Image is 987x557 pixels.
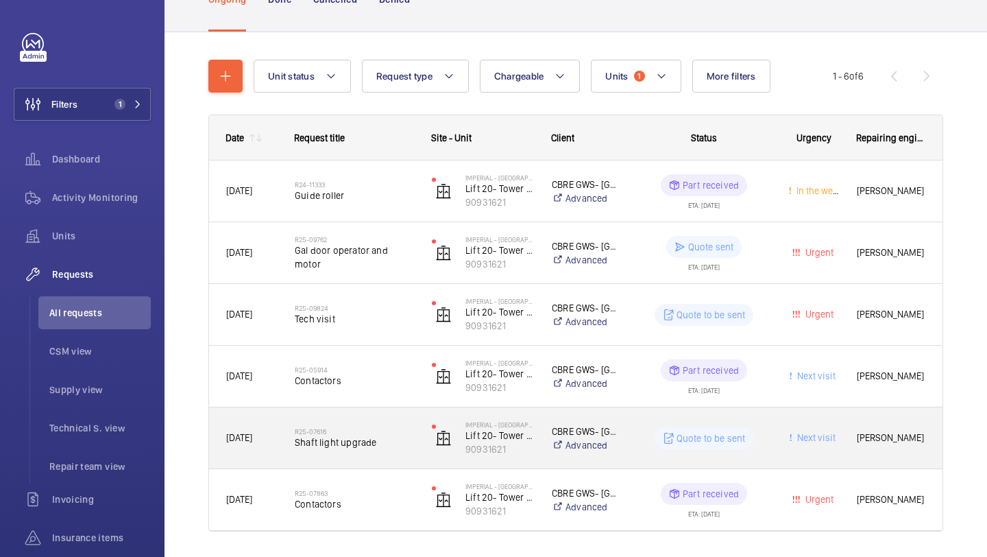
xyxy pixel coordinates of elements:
p: CBRE GWS- [GEOGRAPHIC_DATA] ([GEOGRAPHIC_DATA]) [552,178,620,191]
p: Lift 20- Tower & Laboratory Block (Passenger) [465,244,534,257]
span: [DATE] [226,309,252,320]
p: 90931621 [465,319,534,333]
p: Lift 20- Tower & Laboratory Block (Passenger) [465,429,534,442]
span: Contactors [295,374,414,388]
p: CBRE GWS- [GEOGRAPHIC_DATA] ([GEOGRAPHIC_DATA]) [552,425,620,438]
span: Repair team view [49,460,151,473]
h2: R25-07616 [295,427,414,436]
span: Gal door operator and motor [295,244,414,271]
span: [PERSON_NAME] [857,307,925,322]
p: Imperial - [GEOGRAPHIC_DATA] [465,482,534,490]
img: elevator.svg [435,307,452,323]
span: Contactors [295,497,414,511]
span: [DATE] [226,247,252,258]
button: Unit status [254,60,351,93]
span: Next visit [794,432,836,443]
span: Supply view [49,383,151,396]
button: Chargeable [480,60,581,93]
p: 90931621 [465,257,534,271]
a: Advanced [552,253,620,267]
p: Part received [683,487,739,501]
button: Request type [362,60,469,93]
p: Quote to be sent [677,308,746,322]
button: More filters [692,60,770,93]
p: 90931621 [465,195,534,209]
p: Imperial - [GEOGRAPHIC_DATA] [465,420,534,429]
div: ETA: [DATE] [688,258,720,270]
span: 1 - 6 6 [833,71,864,81]
span: [DATE] [226,494,252,505]
img: elevator.svg [435,492,452,508]
div: Date [226,132,244,143]
span: [DATE] [226,370,252,381]
p: Quote to be sent [677,431,746,445]
span: Requests [52,268,151,281]
p: CBRE GWS- [GEOGRAPHIC_DATA] ([GEOGRAPHIC_DATA]) [552,301,620,315]
span: Site - Unit [431,132,472,143]
button: Filters1 [14,88,151,121]
span: Urgency [796,132,831,143]
span: Urgent [803,309,833,320]
span: Next visit [794,370,836,381]
h2: R25-05914 [295,366,414,374]
span: Tech visit [295,312,414,326]
span: Repairing engineer [856,132,926,143]
h2: R25-09824 [295,304,414,312]
span: Guide roller [295,189,414,202]
p: 90931621 [465,442,534,456]
span: Urgent [803,247,833,258]
span: Request type [376,71,432,82]
span: Urgent [803,494,833,505]
span: Technical S. view [49,421,151,435]
a: Advanced [552,315,620,329]
span: Filters [51,97,77,111]
p: Imperial - [GEOGRAPHIC_DATA] [465,359,534,367]
h2: R25-07863 [295,489,414,497]
a: Advanced [552,191,620,205]
span: 1 [114,99,125,110]
p: Lift 20- Tower & Laboratory Block (Passenger) [465,182,534,195]
p: Part received [683,178,739,192]
p: Imperial - [GEOGRAPHIC_DATA] [465,297,534,305]
div: ETA: [DATE] [688,381,720,394]
a: Advanced [552,377,620,390]
span: Shaft light upgrade [295,436,414,449]
p: CBRE GWS- [GEOGRAPHIC_DATA] ([GEOGRAPHIC_DATA]) [552,363,620,377]
span: Unit status [268,71,315,82]
div: ETA: [DATE] [688,505,720,517]
img: elevator.svg [435,245,452,261]
p: Imperial - [GEOGRAPHIC_DATA] [465,174,534,182]
span: More filters [707,71,756,82]
span: Request title [294,132,345,143]
span: [PERSON_NAME] [857,430,925,446]
span: All requests [49,306,151,320]
h2: R25-09762 [295,235,414,244]
span: [PERSON_NAME] [857,368,925,384]
p: Lift 20- Tower & Laboratory Block (Passenger) [465,367,534,381]
span: of [849,71,858,82]
p: Quote sent [688,240,734,254]
p: 90931621 [465,381,534,394]
span: [PERSON_NAME] [857,492,925,508]
a: Advanced [552,438,620,452]
a: Advanced [552,500,620,514]
span: CSM view [49,344,151,358]
p: CBRE GWS- [GEOGRAPHIC_DATA] ([GEOGRAPHIC_DATA]) [552,239,620,253]
span: Units [605,71,628,82]
span: [PERSON_NAME] [857,183,925,199]
span: Invoicing [52,493,151,506]
p: Lift 20- Tower & Laboratory Block (Passenger) [465,490,534,504]
img: elevator.svg [435,368,452,385]
span: Insurance items [52,531,151,545]
p: Part received [683,364,739,377]
span: Activity Monitoring [52,191,151,204]
p: CBRE GWS- [GEOGRAPHIC_DATA] ([GEOGRAPHIC_DATA]) [552,486,620,500]
h2: R24-11333 [295,180,414,189]
span: Status [691,132,717,143]
p: Lift 20- Tower & Laboratory Block (Passenger) [465,305,534,319]
span: [PERSON_NAME] [857,245,925,261]
img: elevator.svg [435,430,452,447]
span: Chargeable [494,71,544,82]
span: Dashboard [52,152,151,166]
p: Imperial - [GEOGRAPHIC_DATA] [465,235,534,244]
